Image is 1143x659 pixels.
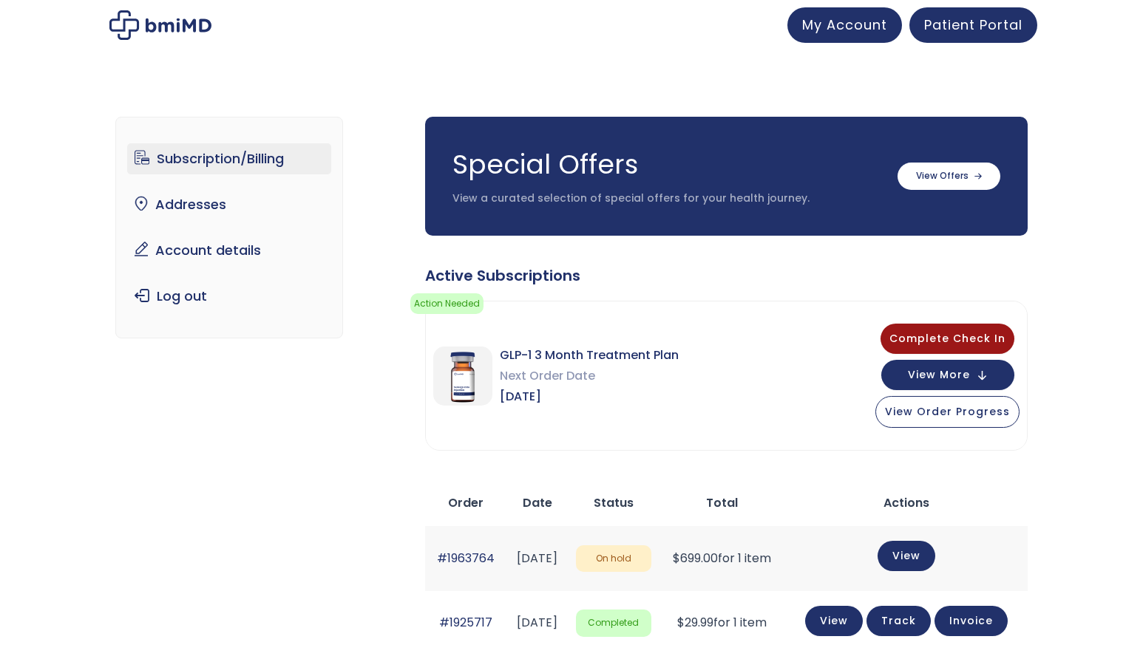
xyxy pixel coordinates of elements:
[908,370,970,380] span: View More
[115,117,344,338] nav: Account pages
[127,235,332,266] a: Account details
[437,550,495,567] a: #1963764
[885,404,1010,419] span: View Order Progress
[127,143,332,174] a: Subscription/Billing
[452,191,883,206] p: View a curated selection of special offers for your health journey.
[883,494,929,511] span: Actions
[677,614,713,631] span: 29.99
[127,189,332,220] a: Addresses
[924,16,1022,34] span: Patient Portal
[881,360,1014,390] button: View More
[500,386,679,407] span: [DATE]
[410,293,484,314] span: Action Needed
[881,324,1014,354] button: Complete Check In
[673,550,680,567] span: $
[706,494,738,511] span: Total
[659,591,785,655] td: for 1 item
[935,606,1008,636] a: Invoice
[517,614,557,631] time: [DATE]
[425,265,1028,286] div: Active Subscriptions
[109,10,211,40] img: My account
[452,146,883,183] h3: Special Offers
[500,366,679,386] span: Next Order Date
[673,550,718,567] span: 699.00
[594,494,634,511] span: Status
[448,494,484,511] span: Order
[866,606,931,636] a: Track
[576,610,651,637] span: Completed
[787,7,902,43] a: My Account
[576,545,651,573] span: On hold
[127,281,332,312] a: Log out
[875,396,1020,428] button: View Order Progress
[889,331,1005,346] span: Complete Check In
[805,606,863,636] a: View
[500,345,679,366] span: GLP-1 3 Month Treatment Plan
[659,526,785,590] td: for 1 item
[517,550,557,567] time: [DATE]
[878,541,935,571] a: View
[909,7,1037,43] a: Patient Portal
[523,494,552,511] span: Date
[433,346,492,406] img: GLP-1 3 Month Treatment Plan
[439,614,492,631] a: #1925717
[677,614,685,631] span: $
[802,16,887,34] span: My Account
